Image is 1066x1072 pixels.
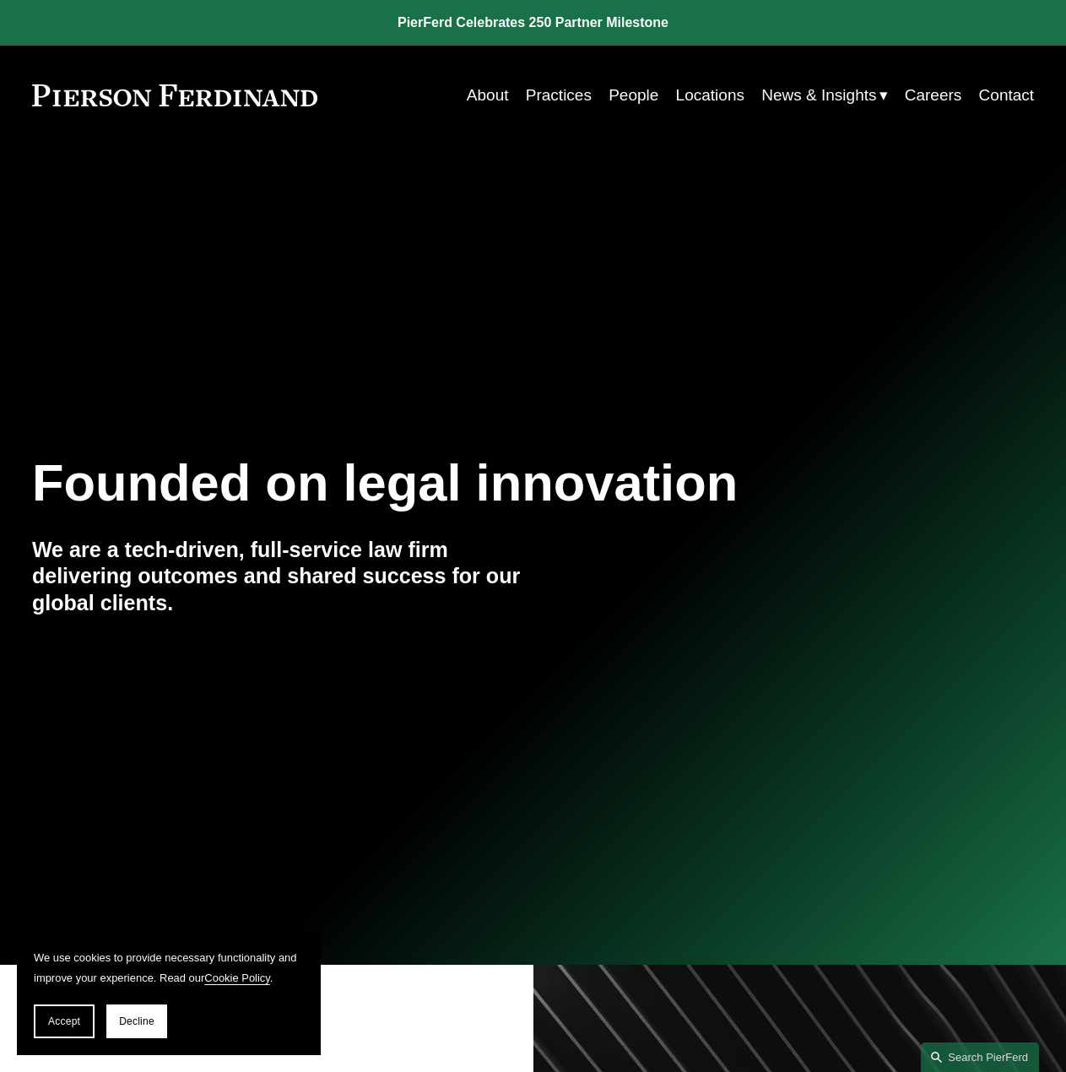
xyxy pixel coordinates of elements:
span: News & Insights [761,81,876,110]
h1: Founded on legal innovation [32,453,867,512]
a: About [467,79,509,111]
span: Decline [119,1015,154,1027]
button: Decline [106,1004,167,1038]
a: People [609,79,658,111]
a: Cookie Policy [204,972,270,984]
button: Accept [34,1004,95,1038]
a: Careers [905,79,962,111]
p: We use cookies to provide necessary functionality and improve your experience. Read our . [34,948,304,988]
h4: We are a tech-driven, full-service law firm delivering outcomes and shared success for our global... [32,537,533,618]
a: Locations [676,79,744,111]
a: Contact [979,79,1035,111]
a: Practices [526,79,592,111]
a: folder dropdown [761,79,887,111]
a: Search this site [921,1042,1039,1072]
span: Accept [48,1015,80,1027]
section: Cookie banner [17,931,321,1055]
